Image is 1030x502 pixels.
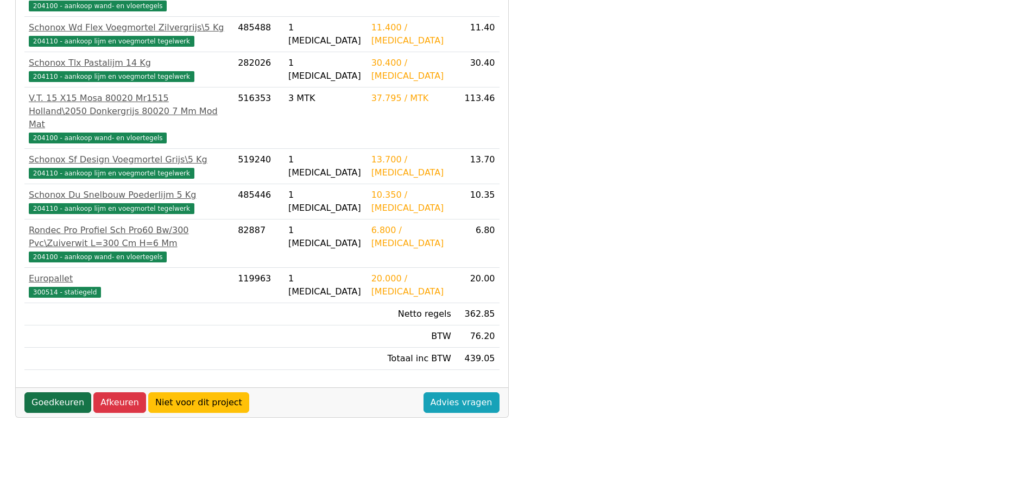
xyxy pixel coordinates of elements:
td: 362.85 [456,303,500,325]
td: 119963 [233,268,284,303]
td: BTW [367,325,456,348]
span: 204100 - aankoop wand- en vloertegels [29,1,167,11]
a: Schonox Tlx Pastalijm 14 Kg204110 - aankoop lijm en voegmortel tegelwerk [29,57,229,83]
div: 20.000 / [MEDICAL_DATA] [371,272,451,298]
td: 113.46 [456,87,500,149]
span: 204110 - aankoop lijm en voegmortel tegelwerk [29,36,194,47]
div: Schonox Wd Flex Voegmortel Zilvergrijs\5 Kg [29,21,229,34]
div: 37.795 / MTK [371,92,451,105]
td: 13.70 [456,149,500,184]
span: 204100 - aankoop wand- en vloertegels [29,133,167,143]
span: 204100 - aankoop wand- en vloertegels [29,252,167,262]
div: 10.350 / [MEDICAL_DATA] [371,189,451,215]
a: Europallet300514 - statiegeld [29,272,229,298]
div: 1 [MEDICAL_DATA] [288,224,363,250]
td: 30.40 [456,52,500,87]
div: 1 [MEDICAL_DATA] [288,21,363,47]
td: 439.05 [456,348,500,370]
div: Schonox Du Snelbouw Poederlijm 5 Kg [29,189,229,202]
div: 1 [MEDICAL_DATA] [288,153,363,179]
div: 1 [MEDICAL_DATA] [288,57,363,83]
span: 204110 - aankoop lijm en voegmortel tegelwerk [29,71,194,82]
a: Niet voor dit project [148,392,249,413]
td: Totaal inc BTW [367,348,456,370]
div: Schonox Sf Design Voegmortel Grijs\5 Kg [29,153,229,166]
a: Afkeuren [93,392,146,413]
div: 1 [MEDICAL_DATA] [288,189,363,215]
span: 204110 - aankoop lijm en voegmortel tegelwerk [29,168,194,179]
td: 10.35 [456,184,500,219]
td: 76.20 [456,325,500,348]
td: 11.40 [456,17,500,52]
td: 6.80 [456,219,500,268]
a: Schonox Wd Flex Voegmortel Zilvergrijs\5 Kg204110 - aankoop lijm en voegmortel tegelwerk [29,21,229,47]
span: 300514 - statiegeld [29,287,101,298]
td: 82887 [233,219,284,268]
div: 13.700 / [MEDICAL_DATA] [371,153,451,179]
div: 1 [MEDICAL_DATA] [288,272,363,298]
div: 30.400 / [MEDICAL_DATA] [371,57,451,83]
a: Goedkeuren [24,392,91,413]
a: Rondec Pro Profiel Sch Pro60 Bw/300 Pvc\Zuiverwit L=300 Cm H=6 Mm204100 - aankoop wand- en vloert... [29,224,229,263]
td: 485488 [233,17,284,52]
a: Schonox Du Snelbouw Poederlijm 5 Kg204110 - aankoop lijm en voegmortel tegelwerk [29,189,229,215]
td: 485446 [233,184,284,219]
div: 3 MTK [288,92,363,105]
td: 519240 [233,149,284,184]
td: 20.00 [456,268,500,303]
a: Schonox Sf Design Voegmortel Grijs\5 Kg204110 - aankoop lijm en voegmortel tegelwerk [29,153,229,179]
div: V.T. 15 X15 Mosa 80020 Mr1515 Holland\2050 Donkergrijs 80020 7 Mm Mod Mat [29,92,229,131]
td: 516353 [233,87,284,149]
div: Rondec Pro Profiel Sch Pro60 Bw/300 Pvc\Zuiverwit L=300 Cm H=6 Mm [29,224,229,250]
div: 6.800 / [MEDICAL_DATA] [371,224,451,250]
div: Schonox Tlx Pastalijm 14 Kg [29,57,229,70]
a: V.T. 15 X15 Mosa 80020 Mr1515 Holland\2050 Donkergrijs 80020 7 Mm Mod Mat204100 - aankoop wand- e... [29,92,229,144]
a: Advies vragen [424,392,500,413]
div: 11.400 / [MEDICAL_DATA] [371,21,451,47]
span: 204110 - aankoop lijm en voegmortel tegelwerk [29,203,194,214]
div: Europallet [29,272,229,285]
td: 282026 [233,52,284,87]
td: Netto regels [367,303,456,325]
